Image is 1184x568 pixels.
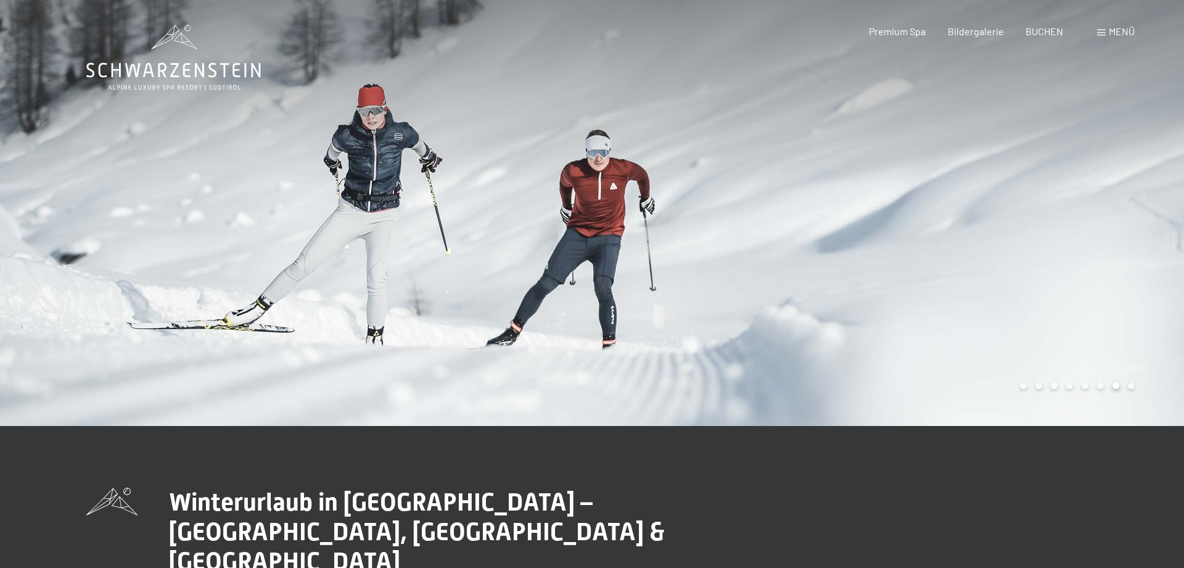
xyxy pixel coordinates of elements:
div: Carousel Page 3 [1051,382,1058,389]
div: Carousel Page 1 [1020,382,1027,389]
div: Carousel Pagination [1016,382,1135,389]
div: Carousel Page 8 [1128,382,1135,389]
a: BUCHEN [1026,25,1063,37]
a: Bildergalerie [948,25,1004,37]
div: Carousel Page 5 [1082,382,1088,389]
div: Carousel Page 6 [1097,382,1104,389]
a: Premium Spa [869,25,926,37]
div: Carousel Page 2 [1035,382,1042,389]
div: Carousel Page 7 (Current Slide) [1112,382,1119,389]
span: Menü [1109,25,1135,37]
div: Carousel Page 4 [1066,382,1073,389]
